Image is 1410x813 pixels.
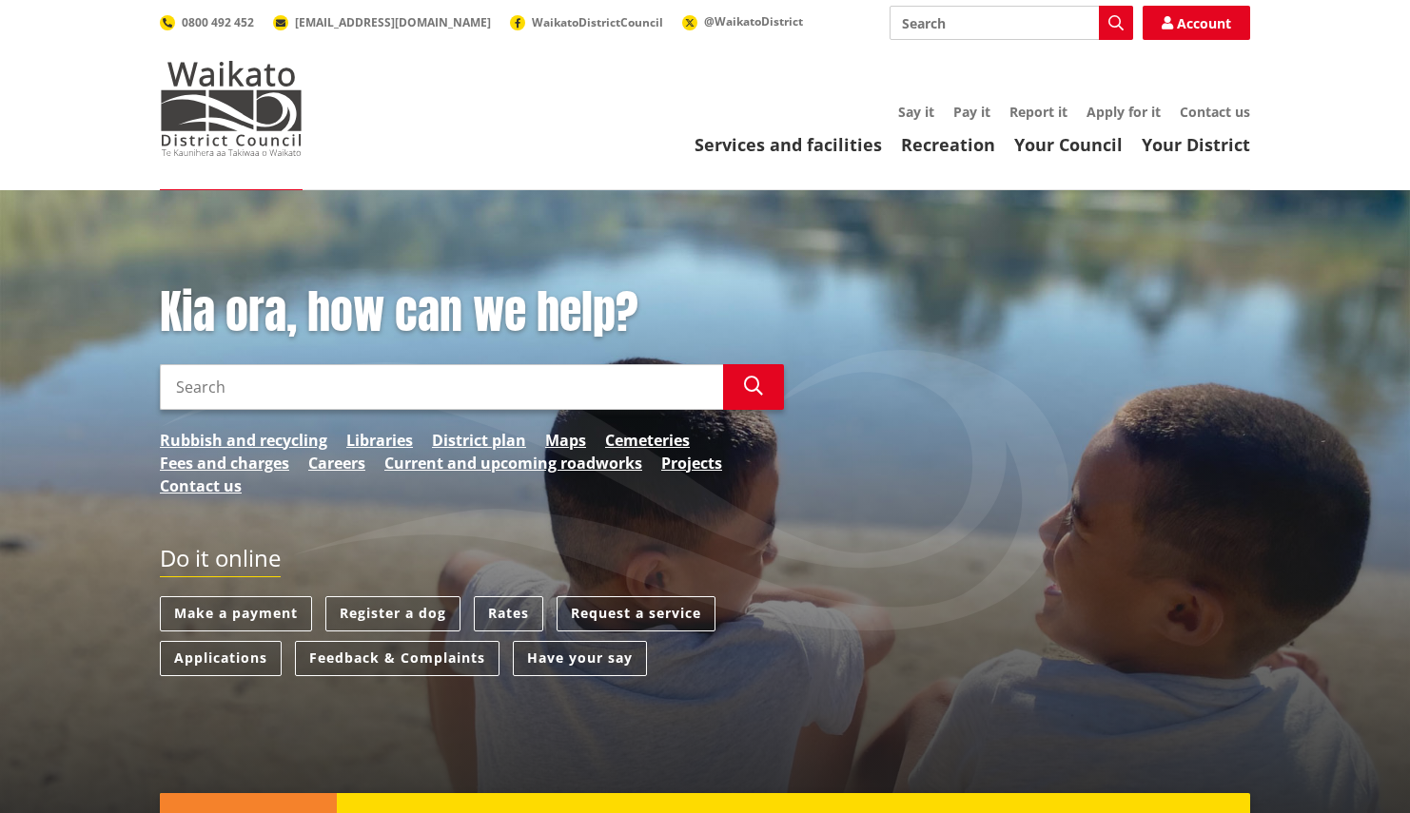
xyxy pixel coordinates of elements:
[1009,103,1067,121] a: Report it
[160,61,303,156] img: Waikato District Council - Te Kaunihera aa Takiwaa o Waikato
[682,13,803,29] a: @WaikatoDistrict
[432,429,526,452] a: District plan
[384,452,642,474] a: Current and upcoming roadworks
[1014,133,1123,156] a: Your Council
[953,103,990,121] a: Pay it
[160,641,282,676] a: Applications
[890,6,1133,40] input: Search input
[1087,103,1161,121] a: Apply for it
[182,14,254,30] span: 0800 492 452
[661,452,722,474] a: Projects
[160,14,254,30] a: 0800 492 452
[557,596,715,631] a: Request a service
[545,429,586,452] a: Maps
[605,429,690,452] a: Cemeteries
[532,14,663,30] span: WaikatoDistrictCouncil
[1180,103,1250,121] a: Contact us
[695,133,882,156] a: Services and facilities
[901,133,995,156] a: Recreation
[513,641,647,676] a: Have your say
[295,641,499,676] a: Feedback & Complaints
[325,596,460,631] a: Register a dog
[308,452,365,474] a: Careers
[160,474,242,497] a: Contact us
[160,545,281,578] h2: Do it online
[1143,6,1250,40] a: Account
[160,429,327,452] a: Rubbish and recycling
[160,452,289,474] a: Fees and charges
[160,596,312,631] a: Make a payment
[160,285,784,340] h1: Kia ora, how can we help?
[704,13,803,29] span: @WaikatoDistrict
[346,429,413,452] a: Libraries
[510,14,663,30] a: WaikatoDistrictCouncil
[295,14,491,30] span: [EMAIL_ADDRESS][DOMAIN_NAME]
[273,14,491,30] a: [EMAIL_ADDRESS][DOMAIN_NAME]
[474,596,543,631] a: Rates
[1142,133,1250,156] a: Your District
[160,364,723,410] input: Search input
[898,103,934,121] a: Say it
